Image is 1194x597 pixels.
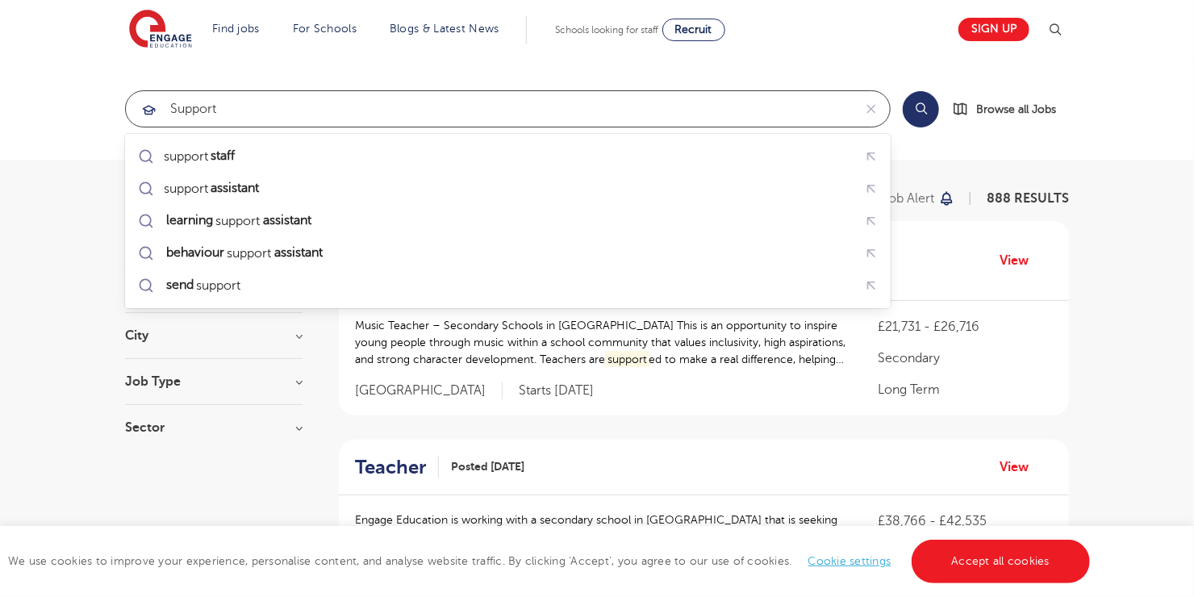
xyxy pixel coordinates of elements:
img: Engage Education [129,10,192,50]
button: Fill query with "send support" [859,273,884,298]
mark: send [164,275,196,294]
span: We use cookies to improve your experience, personalise content, and analyse website traffic. By c... [8,555,1094,567]
button: Search [903,91,939,127]
mark: assistant [208,178,261,198]
a: Sign up [958,18,1029,41]
h2: Teacher [355,456,426,479]
div: support [164,245,325,261]
span: Recruit [675,23,712,35]
mark: learning [164,211,215,230]
p: Save job alert [851,192,934,205]
button: Clear [853,91,890,127]
a: Blogs & Latest News [390,23,499,35]
mark: assistant [272,243,325,262]
div: support [164,181,261,197]
a: Recruit [662,19,725,41]
a: Teacher [355,456,439,479]
span: Browse all Jobs [976,100,1056,119]
div: support [164,148,237,165]
p: £38,766 - £42,535 [879,511,1053,531]
p: £21,731 - £26,716 [879,317,1053,336]
p: Music Teacher – Secondary Schools in [GEOGRAPHIC_DATA] This is an opportunity to inspire young pe... [355,317,846,368]
a: Find jobs [212,23,260,35]
mark: staff [208,146,237,165]
h3: Sector [125,421,303,434]
mark: support [605,351,649,368]
input: Submit [126,91,853,127]
div: support [164,213,314,229]
a: Accept all cookies [912,540,1091,583]
h3: City [125,329,303,342]
p: Long Term [879,380,1053,399]
p: Engage Education is working with a secondary school in [GEOGRAPHIC_DATA] that is seeking a dynami... [355,511,846,562]
a: View [1000,457,1041,478]
a: For Schools [293,23,357,35]
p: Starts [DATE] [519,382,594,399]
p: Secondary [879,349,1053,368]
a: View [1000,250,1041,271]
span: Posted [DATE] [451,458,524,475]
button: Fill query with "learning support assistant" [859,208,884,233]
button: Fill query with "support assistant" [859,176,884,201]
mark: behaviour [164,243,227,262]
button: Fill query with "support staff" [859,144,884,169]
a: Cookie settings [808,555,891,567]
span: 888 RESULTS [987,191,1069,206]
mark: assistant [261,211,314,230]
h3: Job Type [125,375,303,388]
button: Fill query with "behaviour support assistant" [859,240,884,265]
div: support [164,278,240,294]
span: Schools looking for staff [555,24,659,35]
div: Submit [125,90,891,127]
ul: Submit [132,140,884,302]
button: Save job alert [851,192,955,205]
a: Browse all Jobs [952,100,1069,119]
span: [GEOGRAPHIC_DATA] [355,382,503,399]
